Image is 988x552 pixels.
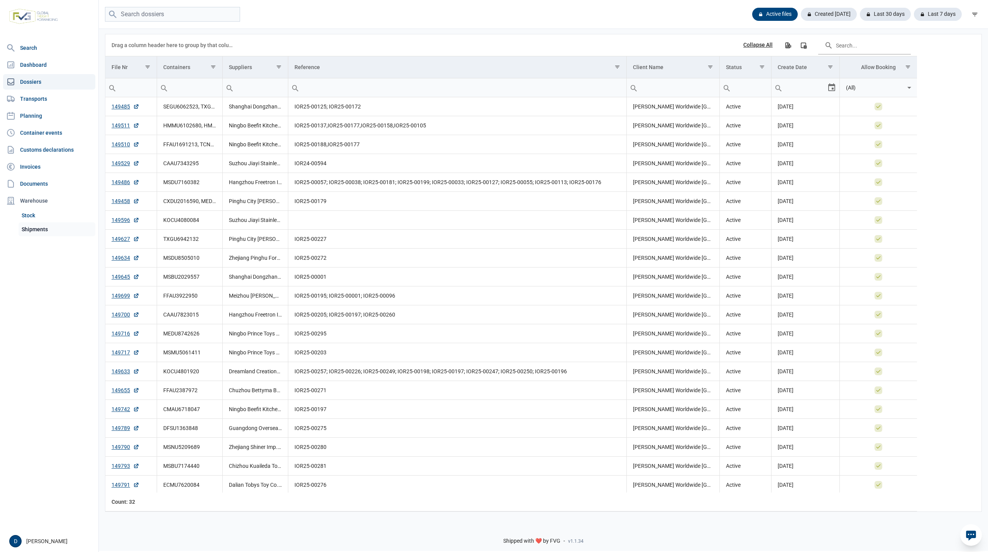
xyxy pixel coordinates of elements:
[905,64,911,70] span: Show filter options for column 'Allow Booking'
[720,362,771,381] td: Active
[778,217,793,223] span: [DATE]
[839,56,917,78] td: Column Allow Booking
[288,78,626,97] td: Filter cell
[112,254,139,262] a: 149634
[112,386,139,394] a: 149655
[19,222,95,236] a: Shipments
[222,305,288,324] td: Hangzhou Freetron Industrial Co., Ltd., Ningbo Beefit Kitchenware Co., Ltd., Ningbo Wansheng Impo...
[112,292,139,300] a: 149699
[112,311,139,318] a: 149700
[288,438,626,457] td: IOR25-00280
[276,64,282,70] span: Show filter options for column 'Suppliers'
[563,538,565,545] span: -
[778,387,793,393] span: [DATE]
[105,78,157,97] input: Filter cell
[288,343,626,362] td: IOR25-00203
[3,142,95,157] a: Customs declarations
[222,419,288,438] td: Guangdong Overseas Chinese Enterprises Co., Ltd.
[288,192,626,211] td: IOR25-00179
[157,457,222,476] td: MSBU7174440
[112,39,235,51] div: Drag a column header here to group by that column
[720,154,771,173] td: Active
[112,498,151,506] div: File Nr Count: 32
[157,116,222,135] td: HMMU6102680, HMMU6743678
[720,78,771,97] input: Filter cell
[626,419,720,438] td: [PERSON_NAME] Worldwide [GEOGRAPHIC_DATA]
[288,230,626,249] td: IOR25-00227
[3,57,95,73] a: Dashboard
[797,38,810,52] div: Column Chooser
[778,236,793,242] span: [DATE]
[288,419,626,438] td: IOR25-00275
[720,173,771,192] td: Active
[614,64,620,70] span: Show filter options for column 'Reference'
[222,56,288,78] td: Column Suppliers
[222,97,288,116] td: Shanghai Dongzhan International Trade. Co. Ltd., Xiangshun Int. ([GEOGRAPHIC_DATA]) Trading Co., ...
[720,324,771,343] td: Active
[720,476,771,494] td: Active
[157,249,222,268] td: MSDU8505010
[905,78,914,97] div: Select
[778,312,793,318] span: [DATE]
[720,381,771,400] td: Active
[222,286,288,305] td: Meizhou [PERSON_NAME] Industrial Co., Ltd., Shanghai Dongzhan International Trade. Co. Ltd.
[288,116,626,135] td: IOR25-00137,IOR25-00177,IOR25-00158,IOR25-00105
[771,78,839,97] td: Filter cell
[626,173,720,192] td: [PERSON_NAME] Worldwide [GEOGRAPHIC_DATA]
[157,268,222,286] td: MSBU2029557
[778,274,793,280] span: [DATE]
[229,64,252,70] div: Suppliers
[720,305,771,324] td: Active
[720,116,771,135] td: Active
[112,424,139,432] a: 149789
[778,160,793,166] span: [DATE]
[626,211,720,230] td: [PERSON_NAME] Worldwide [GEOGRAPHIC_DATA]
[288,56,626,78] td: Column Reference
[222,173,288,192] td: Hangzhou Freetron Industrial Co., Ltd., Ningbo Beefit Kitchenware Co., Ltd., Ningbo Wansheng Impo...
[778,463,793,469] span: [DATE]
[210,64,216,70] span: Show filter options for column 'Containers'
[778,482,793,488] span: [DATE]
[112,34,911,56] div: Data grid toolbar
[3,91,95,107] a: Transports
[288,249,626,268] td: IOR25-00272
[145,64,151,70] span: Show filter options for column 'File Nr'
[626,192,720,211] td: [PERSON_NAME] Worldwide [GEOGRAPHIC_DATA]
[288,457,626,476] td: IOR25-00281
[627,78,720,97] input: Filter cell
[771,56,839,78] td: Column Create Date
[568,538,584,544] span: v1.1.34
[914,8,962,21] div: Last 7 days
[626,324,720,343] td: [PERSON_NAME] Worldwide [GEOGRAPHIC_DATA]
[157,211,222,230] td: KOCU4080084
[112,462,139,470] a: 149793
[288,476,626,494] td: IOR25-00276
[157,324,222,343] td: MEDU8742626
[157,381,222,400] td: FFAU2387972
[157,476,222,494] td: ECMU7620084
[157,56,222,78] td: Column Containers
[288,97,626,116] td: IOR25-00125; IOR25-00172
[3,159,95,174] a: Invoices
[720,135,771,154] td: Active
[6,6,61,27] img: FVG - Global freight forwarding
[626,268,720,286] td: [PERSON_NAME] Worldwide [GEOGRAPHIC_DATA]
[626,362,720,381] td: [PERSON_NAME] Worldwide [GEOGRAPHIC_DATA]
[3,125,95,141] a: Container events
[860,8,911,21] div: Last 30 days
[222,400,288,419] td: Ningbo Beefit Kitchenware Co., Ltd.
[840,78,905,97] input: Filter cell
[112,141,139,148] a: 149510
[3,176,95,191] a: Documents
[626,286,720,305] td: [PERSON_NAME] Worldwide [GEOGRAPHIC_DATA]
[3,74,95,90] a: Dossiers
[9,535,22,547] button: D
[157,400,222,419] td: CMAU6718047
[112,178,139,186] a: 149486
[288,286,626,305] td: IOR25-00195; IOR25-00001; IOR25-00096
[3,40,95,56] a: Search
[778,122,793,129] span: [DATE]
[288,135,626,154] td: IOR25-00188,IOR25-00177
[626,343,720,362] td: [PERSON_NAME] Worldwide [GEOGRAPHIC_DATA]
